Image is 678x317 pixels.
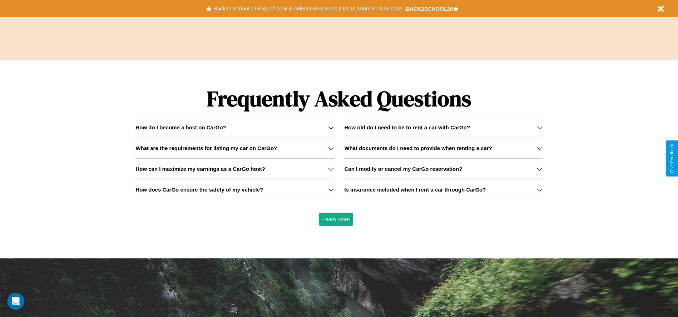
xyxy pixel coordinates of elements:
[135,187,263,193] h3: How does CarGo ensure the safety of my vehicle?
[345,166,462,172] h3: Can I modify or cancel my CarGo reservation?
[406,6,453,12] b: BACK2SCHOOL20
[669,144,674,173] div: Give Feedback
[7,293,24,310] iframe: Intercom live chat
[212,4,405,14] button: Back to School savings of 20% in select cities! Ends [DATE] 10am PT.Use code:
[319,213,353,226] button: Learn More
[345,187,486,193] h3: Is insurance included when I rent a car through CarGo?
[135,124,226,130] h3: How do I become a host on CarGo?
[135,166,265,172] h3: How can I maximize my earnings as a CarGo host?
[135,80,542,117] h1: Frequently Asked Questions
[345,124,470,130] h3: How old do I need to be to rent a car with CarGo?
[345,145,492,151] h3: What documents do I need to provide when renting a car?
[135,145,277,151] h3: What are the requirements for listing my car on CarGo?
